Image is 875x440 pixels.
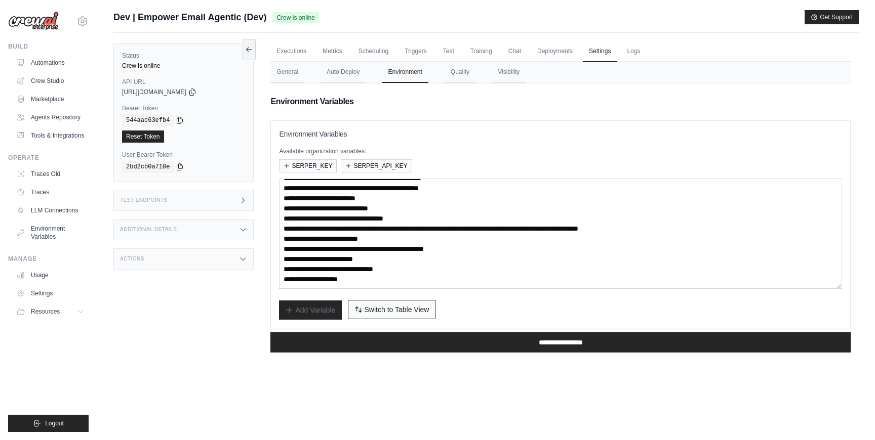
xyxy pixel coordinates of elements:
span: Switch to Table View [365,304,429,315]
a: LLM Connections [12,202,89,218]
span: [URL][DOMAIN_NAME] [122,88,186,96]
label: Bearer Token [122,104,245,112]
a: Settings [12,285,89,301]
h3: Environment Variables [279,129,842,139]
a: Marketplace [12,91,89,107]
button: General [270,62,304,83]
a: Settings [583,41,617,62]
a: Environment Variables [12,221,89,245]
nav: Tabs [270,62,851,83]
a: Usage [12,267,89,283]
h2: Environment Variables [270,96,851,108]
a: Chat [502,41,527,62]
a: Executions [270,41,312,62]
button: Auto Deploy [321,62,366,83]
div: Crew is online [122,62,245,70]
span: Resources [31,307,60,316]
span: Logout [45,419,64,427]
a: Reset Token [122,130,164,143]
a: Tools & Integrations [12,127,89,144]
a: Training [464,41,498,62]
p: Available organization variables: [279,147,842,155]
h3: Actions [120,256,144,262]
a: Logs [621,41,646,62]
button: SERPER_KEY [279,159,337,172]
button: Quality [445,62,475,83]
code: 2bd2cb0a710e [122,161,174,173]
span: Crew is online [272,12,319,23]
label: User Bearer Token [122,151,245,159]
button: Get Support [805,10,859,24]
button: SERPER_API_KEY [341,159,412,172]
a: Traces [12,184,89,200]
button: Resources [12,303,89,320]
a: Deployments [531,41,579,62]
div: Manage [8,255,89,263]
div: Build [8,42,89,51]
a: Test [437,41,460,62]
a: Traces Old [12,166,89,182]
button: Logout [8,415,89,432]
button: Add Variable [279,300,341,320]
a: Agents Repository [12,109,89,125]
button: Visibility [492,62,526,83]
button: Environment [382,62,428,83]
a: Scheduling [352,41,394,62]
span: Dev | Empower Email Agentic (Dev) [113,10,266,24]
img: Logo [8,12,59,31]
button: Switch to Table View [348,300,436,319]
a: Crew Studio [12,73,89,89]
code: 544aac63efb4 [122,114,174,126]
a: Automations [12,55,89,71]
a: Metrics [316,41,348,62]
div: Operate [8,154,89,162]
label: Status [122,52,245,60]
iframe: Chat Widget [824,391,875,440]
a: Triggers [399,41,433,62]
h3: Test Endpoints [120,197,168,203]
h3: Additional Details [120,227,177,233]
label: API URL [122,78,245,86]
